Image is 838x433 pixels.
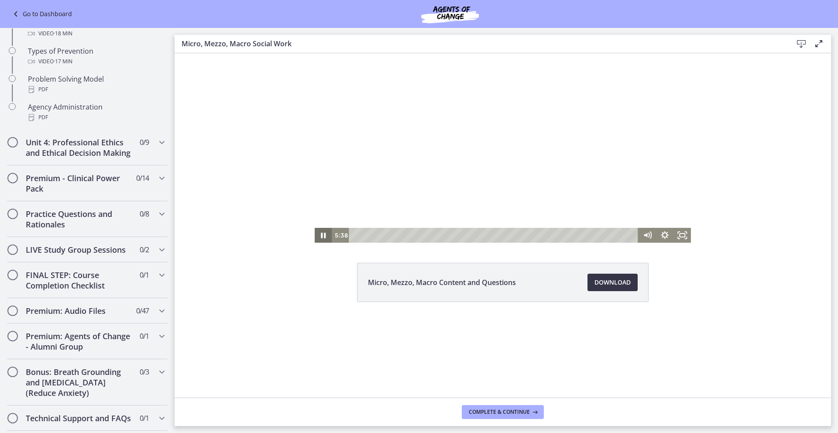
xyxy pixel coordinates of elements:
[26,173,132,194] h2: Premium - Clinical Power Pack
[587,274,638,291] a: Download
[469,409,530,416] span: Complete & continue
[175,53,831,243] iframe: Video Lesson
[368,277,516,288] span: Micro, Mezzo, Macro Content and Questions
[26,270,132,291] h2: FINAL STEP: Course Completion Checklist
[140,413,149,423] span: 0 / 1
[28,18,164,39] div: Program Evaluation
[140,244,149,255] span: 0 / 2
[182,38,779,49] h3: Micro, Mezzo, Macro Social Work
[140,270,149,280] span: 0 / 1
[28,46,164,67] div: Types of Prevention
[28,74,164,95] div: Problem Solving Model
[140,209,149,219] span: 0 / 8
[481,175,499,189] button: Show settings menu
[26,331,132,352] h2: Premium: Agents of Change - Alumni Group
[462,405,544,419] button: Complete & continue
[28,28,164,39] div: Video
[54,28,72,39] span: · 18 min
[26,367,132,398] h2: Bonus: Breath Grounding and [MEDICAL_DATA] (Reduce Anxiety)
[181,175,460,189] div: Playbar
[140,137,149,148] span: 0 / 9
[28,56,164,67] div: Video
[26,306,132,316] h2: Premium: Audio Files
[26,413,132,423] h2: Technical Support and FAQs
[54,56,72,67] span: · 17 min
[26,244,132,255] h2: LIVE Study Group Sessions
[140,331,149,341] span: 0 / 1
[464,175,481,189] button: Mute
[398,3,502,24] img: Agents of Change Social Work Test Prep
[28,112,164,123] div: PDF
[594,277,631,288] span: Download
[10,9,72,19] a: Go to Dashboard
[26,137,132,158] h2: Unit 4: Professional Ethics and Ethical Decision Making
[136,173,149,183] span: 0 / 14
[28,84,164,95] div: PDF
[26,209,132,230] h2: Practice Questions and Rationales
[136,306,149,316] span: 0 / 47
[140,367,149,377] span: 0 / 3
[499,175,516,189] button: Fullscreen
[28,102,164,123] div: Agency Administration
